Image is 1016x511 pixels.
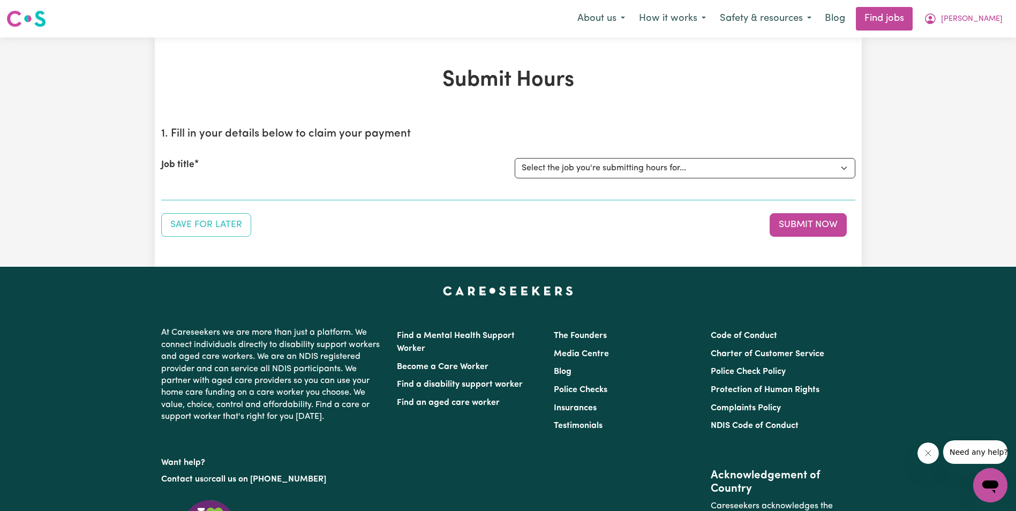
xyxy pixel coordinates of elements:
a: Blog [818,7,852,31]
a: Insurances [554,404,597,412]
h1: Submit Hours [161,67,855,93]
a: Find jobs [856,7,913,31]
a: Police Checks [554,386,607,394]
button: How it works [632,7,713,30]
a: call us on [PHONE_NUMBER] [212,475,326,484]
a: NDIS Code of Conduct [711,422,799,430]
span: [PERSON_NAME] [941,13,1003,25]
p: or [161,469,384,490]
button: Submit your job report [770,213,847,237]
a: Code of Conduct [711,332,777,340]
a: Testimonials [554,422,603,430]
a: Complaints Policy [711,404,781,412]
button: Safety & resources [713,7,818,30]
a: Media Centre [554,350,609,358]
a: Charter of Customer Service [711,350,824,358]
p: At Careseekers we are more than just a platform. We connect individuals directly to disability su... [161,322,384,427]
h2: Acknowledgement of Country [711,469,855,496]
button: My Account [917,7,1010,30]
a: Contact us [161,475,204,484]
button: Save your job report [161,213,251,237]
a: Careseekers home page [443,286,573,295]
img: Careseekers logo [6,9,46,28]
iframe: Button to launch messaging window [973,468,1007,502]
a: Find a Mental Health Support Worker [397,332,515,353]
a: Blog [554,367,571,376]
a: The Founders [554,332,607,340]
a: Protection of Human Rights [711,386,819,394]
label: Job title [161,158,194,172]
button: About us [570,7,632,30]
a: Become a Care Worker [397,363,488,371]
a: Find an aged care worker [397,399,500,407]
p: Want help? [161,453,384,469]
iframe: Message from company [943,440,1007,464]
a: Find a disability support worker [397,380,523,389]
a: Careseekers logo [6,6,46,31]
span: Need any help? [6,7,65,16]
iframe: Close message [917,442,939,464]
a: Police Check Policy [711,367,786,376]
h2: 1. Fill in your details below to claim your payment [161,127,855,141]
